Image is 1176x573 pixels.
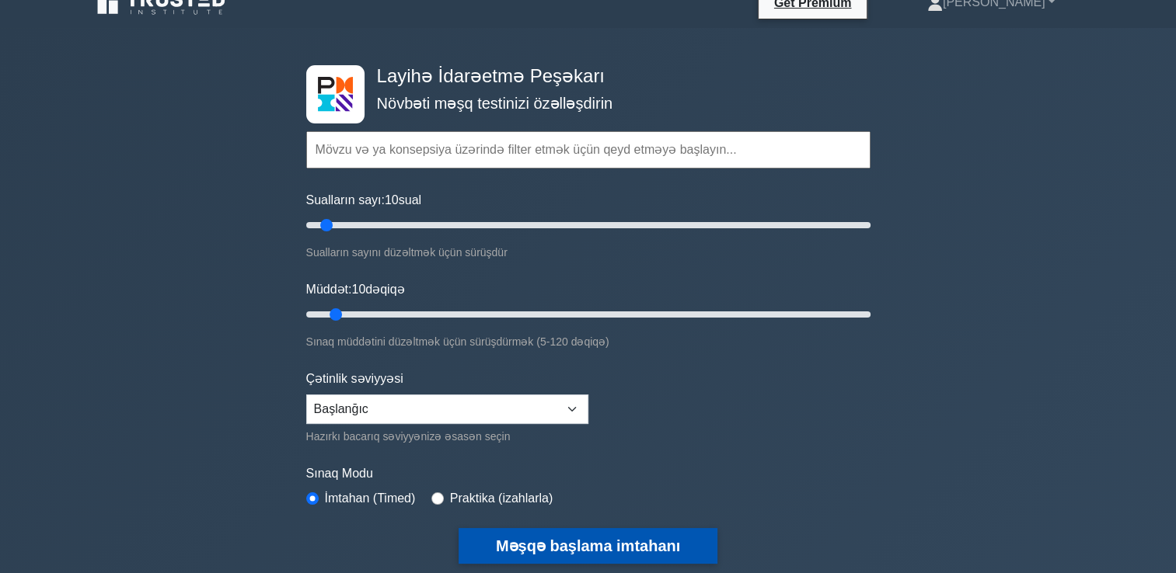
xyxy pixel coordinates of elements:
[371,65,794,88] h4: Layihə İdarəetmə Peşəkarı
[306,427,588,446] div: Hazırkı bacarıq səviyyənizə əsasən seçin
[459,528,717,564] button: Məşqə başlama imtahanı
[385,193,399,207] span: 10
[306,131,871,168] input: Mövzu və ya konsepsiya üzərində filter etmək üçün qeyd etməyə başlayın...
[325,489,416,508] label: İmtahan (Timed)
[351,283,365,296] span: 10
[306,332,871,351] div: Sınaq müddətini düzəltmək üçün sürüşdürmək (5-120 dəqiqə)
[306,280,405,299] label: Müddət: dəqiqə
[306,464,871,483] label: Sınaq Modu
[306,191,422,210] label: Sualların sayı: sual
[306,243,871,262] div: Sualların sayını düzəltmək üçün sürüşdür
[450,489,553,508] label: Praktika (izahlarla)
[306,370,403,388] label: Çətinlik səviyyəsi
